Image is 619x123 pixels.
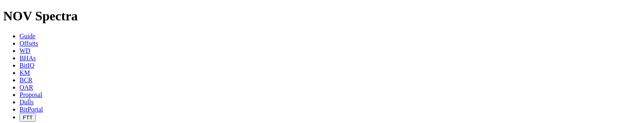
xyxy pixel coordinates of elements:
[20,33,35,40] a: Guide
[20,40,38,47] a: Offsets
[20,55,36,62] a: BHAs
[20,77,33,83] a: BCR
[20,113,36,122] button: FTT
[23,114,33,121] span: FTT
[20,69,30,76] a: KM
[3,9,616,24] h1: NOV Spectra
[20,91,42,98] a: Proposal
[20,62,34,69] a: BitIQ
[20,84,33,91] a: OAR
[20,47,30,54] a: WD
[20,99,34,105] a: Dulls
[20,106,43,113] a: BitPortal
